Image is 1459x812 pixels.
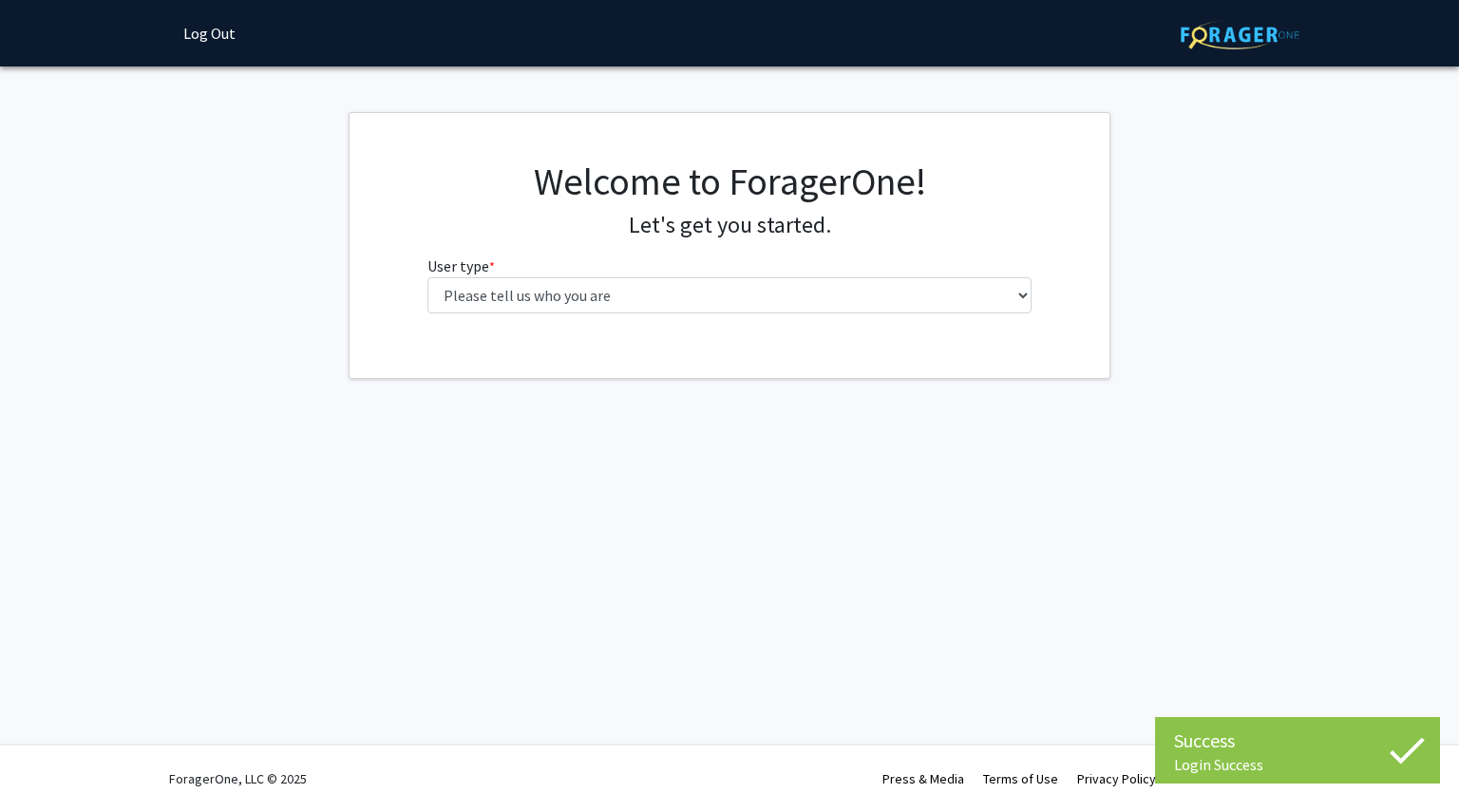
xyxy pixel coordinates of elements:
div: ForagerOne, LLC © 2025 [169,746,307,812]
a: Privacy Policy [1077,770,1156,787]
div: Login Success [1174,755,1421,774]
div: Success [1174,727,1421,755]
h4: Let's get you started. [427,212,1033,239]
a: Press & Media [882,770,964,787]
h1: Welcome to ForagerOne! [427,159,1033,204]
a: Terms of Use [983,770,1058,787]
img: ForagerOne Logo [1181,20,1299,49]
label: User type [427,255,495,277]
